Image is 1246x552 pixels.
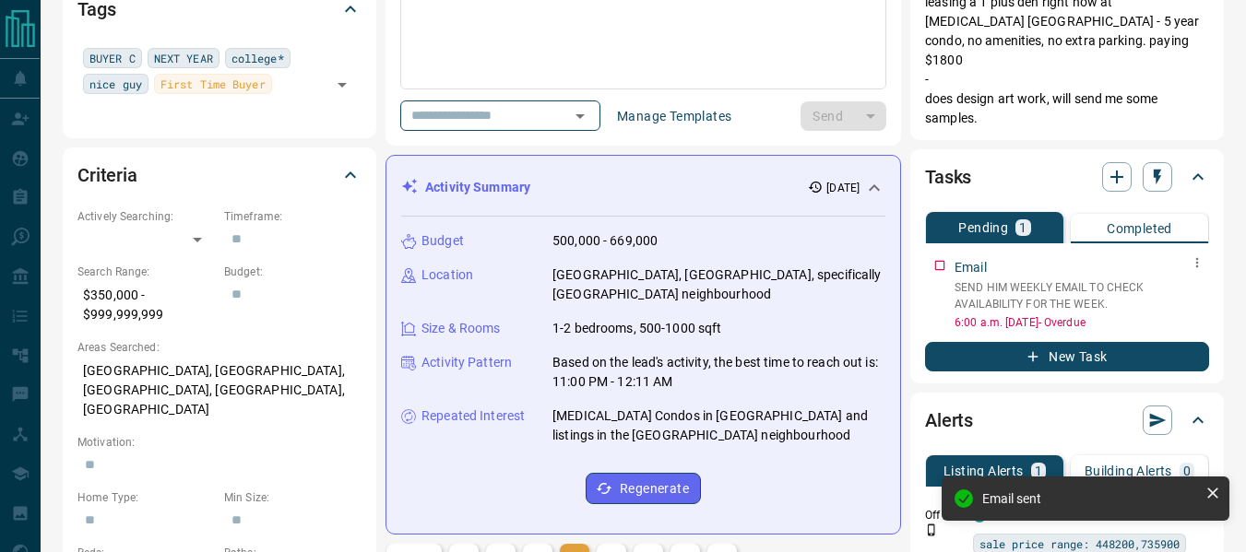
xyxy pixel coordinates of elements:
[552,406,885,445] p: [MEDICAL_DATA] Condos in [GEOGRAPHIC_DATA] and listings in the [GEOGRAPHIC_DATA] neighbourhood
[224,264,362,280] p: Budget:
[154,49,213,67] span: NEXT YEAR
[606,101,742,131] button: Manage Templates
[77,434,362,451] p: Motivation:
[231,49,284,67] span: college*
[421,406,525,426] p: Repeated Interest
[925,155,1209,199] div: Tasks
[925,507,962,523] p: Off
[425,178,530,197] p: Activity Summary
[224,489,362,506] p: Min Size:
[1107,222,1172,235] p: Completed
[955,279,1209,312] p: SEND HIM WEEKLY EMAIL TO CHECK AVAILABILITY FOR THE WEEK.
[958,221,1008,234] p: Pending
[421,231,464,251] p: Budget
[329,72,355,98] button: Open
[1035,464,1042,477] p: 1
[567,103,593,129] button: Open
[89,49,136,67] span: BUYER C
[552,231,658,251] p: 500,000 - 669,000
[77,153,362,197] div: Criteria
[925,523,938,536] svg: Push Notification Only
[552,353,885,392] p: Based on the lead's activity, the best time to reach out is: 11:00 PM - 12:11 AM
[925,405,973,435] h2: Alerts
[77,264,215,280] p: Search Range:
[1085,464,1172,477] p: Building Alerts
[1019,221,1026,234] p: 1
[982,491,1198,506] div: Email sent
[77,356,362,425] p: [GEOGRAPHIC_DATA], [GEOGRAPHIC_DATA], [GEOGRAPHIC_DATA], [GEOGRAPHIC_DATA], [GEOGRAPHIC_DATA]
[77,280,215,330] p: $350,000 - $999,999,999
[586,473,701,504] button: Regenerate
[925,398,1209,442] div: Alerts
[77,160,137,190] h2: Criteria
[89,75,142,93] span: nice guy
[77,489,215,506] p: Home Type:
[160,75,266,93] span: First Time Buyer
[925,162,971,192] h2: Tasks
[801,101,886,131] div: split button
[77,208,215,225] p: Actively Searching:
[1183,464,1191,477] p: 0
[943,464,1024,477] p: Listing Alerts
[955,258,987,277] p: Email
[552,319,722,338] p: 1-2 bedrooms, 500-1000 sqft
[925,342,1209,371] button: New Task
[552,265,885,304] p: [GEOGRAPHIC_DATA], [GEOGRAPHIC_DATA], specifically [GEOGRAPHIC_DATA] neighbourhood
[421,353,512,372] p: Activity Pattern
[421,265,473,285] p: Location
[826,180,860,196] p: [DATE]
[401,170,885,205] div: Activity Summary[DATE]
[77,339,362,356] p: Areas Searched:
[955,314,1209,331] p: 6:00 a.m. [DATE] - Overdue
[421,319,501,338] p: Size & Rooms
[224,208,362,225] p: Timeframe:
